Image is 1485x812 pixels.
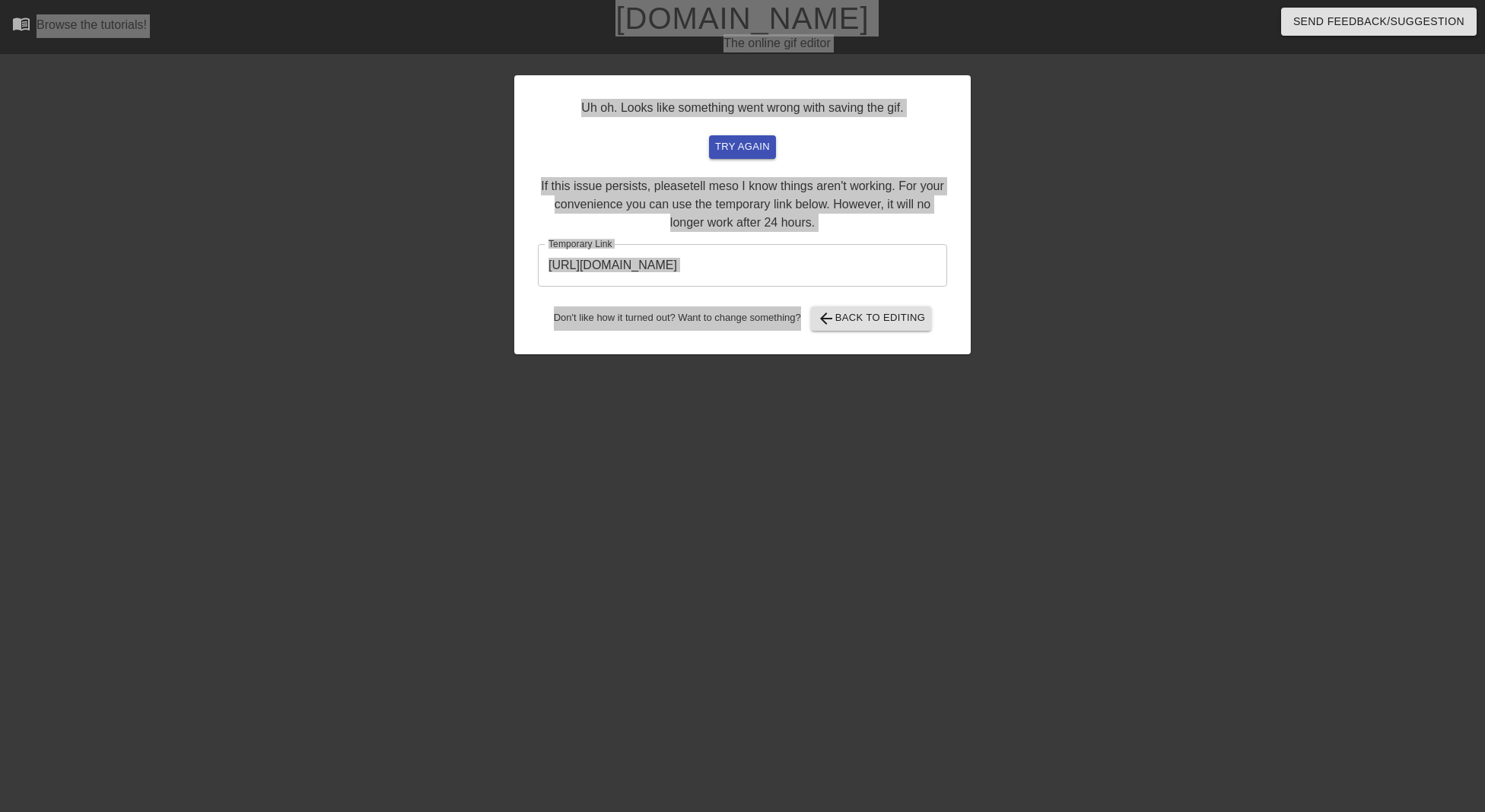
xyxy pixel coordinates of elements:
[811,306,932,331] button: Back to Editing
[1281,8,1477,36] button: Send Feedback/Suggestion
[538,306,947,331] div: Don't like how it turned out? Want to change something?
[514,75,971,354] div: Uh oh. Looks like something went wrong with saving the gif. If this issue persists, please so I k...
[12,14,30,33] span: menu_book
[709,135,776,159] button: try again
[37,18,147,31] div: Browse the tutorials!
[817,309,835,328] span: arrow_back
[538,244,947,287] input: bare
[715,138,770,156] span: try again
[12,14,147,38] a: Browse the tutorials!
[615,2,869,35] a: [DOMAIN_NAME]
[817,309,926,328] span: Back to Editing
[503,34,1052,52] div: The online gif editor
[690,179,726,192] a: tell me
[1293,12,1464,31] span: Send Feedback/Suggestion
